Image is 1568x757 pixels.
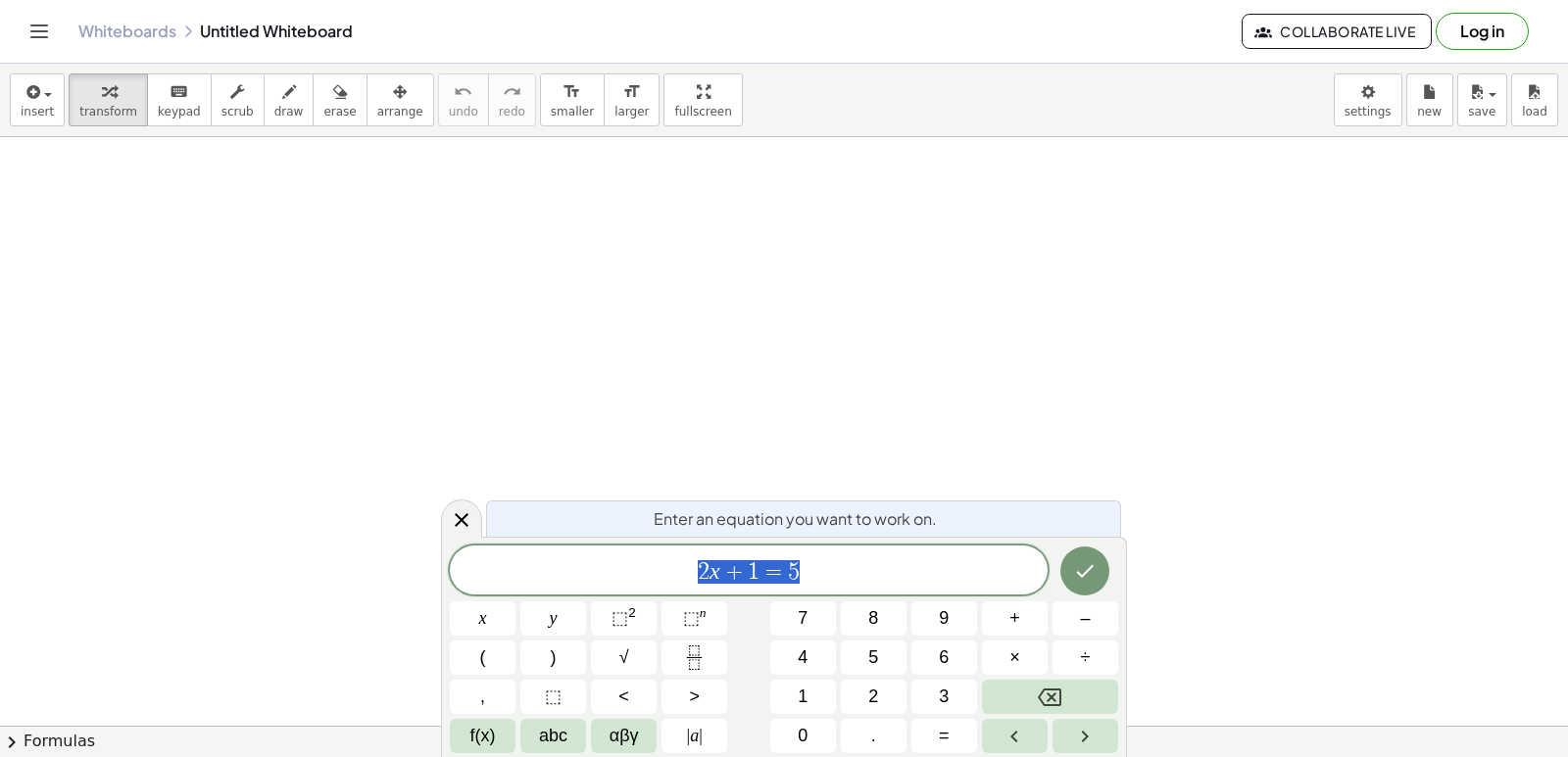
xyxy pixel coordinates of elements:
button: settings [1334,73,1402,126]
span: y [550,605,558,632]
button: Alphabet [520,719,586,753]
button: 6 [911,640,977,675]
button: arrange [367,73,434,126]
span: 2 [698,560,710,584]
button: 8 [841,601,906,636]
span: redo [499,105,525,118]
button: Divide [1053,640,1118,675]
span: abc [539,723,567,749]
span: ÷ [1081,644,1091,671]
span: Collaborate Live [1258,23,1415,40]
button: Placeholder [520,680,586,714]
span: × [1009,644,1020,671]
button: scrub [211,73,265,126]
span: 1 [748,560,759,584]
span: 5 [868,644,878,671]
button: 0 [770,719,836,753]
button: Left arrow [982,719,1048,753]
span: ⬚ [612,608,628,628]
button: save [1457,73,1507,126]
span: 3 [939,684,949,710]
button: Times [982,640,1048,675]
i: format_size [563,80,581,104]
span: 4 [798,644,808,671]
span: keypad [158,105,201,118]
span: √ [619,644,629,671]
span: insert [21,105,54,118]
span: x [479,605,487,632]
button: erase [313,73,367,126]
button: Backspace [982,680,1118,714]
span: 5 [788,560,800,584]
span: 8 [868,605,878,632]
button: 7 [770,601,836,636]
button: transform [69,73,148,126]
span: scrub [221,105,254,118]
span: 6 [939,644,949,671]
button: , [450,680,515,714]
span: – [1080,605,1090,632]
span: erase [323,105,356,118]
i: format_size [622,80,641,104]
span: < [618,684,629,710]
button: Square root [591,640,657,675]
button: Superscript [661,601,727,636]
span: ) [551,644,557,671]
span: draw [274,105,304,118]
span: , [480,684,485,710]
sup: n [700,605,707,620]
span: . [871,723,876,749]
button: 3 [911,680,977,714]
button: Greater than [661,680,727,714]
button: 4 [770,640,836,675]
span: | [687,726,691,745]
button: format_sizesmaller [540,73,605,126]
button: y [520,601,586,636]
button: redoredo [488,73,536,126]
a: Whiteboards [78,22,176,41]
button: insert [10,73,65,126]
span: a [687,723,703,749]
button: keyboardkeypad [147,73,212,126]
span: 0 [798,723,808,749]
span: = [759,560,788,584]
button: new [1406,73,1453,126]
button: Plus [982,601,1048,636]
button: 2 [841,680,906,714]
span: ( [480,644,486,671]
button: Fraction [661,640,727,675]
button: load [1511,73,1558,126]
button: draw [264,73,315,126]
i: undo [454,80,472,104]
button: 1 [770,680,836,714]
span: f(x) [470,723,496,749]
button: Right arrow [1053,719,1118,753]
span: new [1417,105,1442,118]
sup: 2 [628,605,636,620]
span: + [720,560,749,584]
span: 1 [798,684,808,710]
i: redo [503,80,521,104]
span: ⬚ [545,684,562,710]
span: larger [614,105,649,118]
button: Toggle navigation [24,16,55,47]
span: settings [1345,105,1392,118]
span: save [1468,105,1495,118]
span: ⬚ [683,608,700,628]
span: Enter an equation you want to work on. [654,507,937,531]
button: Absolute value [661,719,727,753]
button: Minus [1053,601,1118,636]
button: 5 [841,640,906,675]
span: transform [79,105,137,118]
button: Functions [450,719,515,753]
span: undo [449,105,478,118]
span: = [939,723,950,749]
button: . [841,719,906,753]
span: 9 [939,605,949,632]
span: + [1009,605,1020,632]
button: ) [520,640,586,675]
span: αβγ [610,723,639,749]
button: Equals [911,719,977,753]
button: Less than [591,680,657,714]
button: Greek alphabet [591,719,657,753]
